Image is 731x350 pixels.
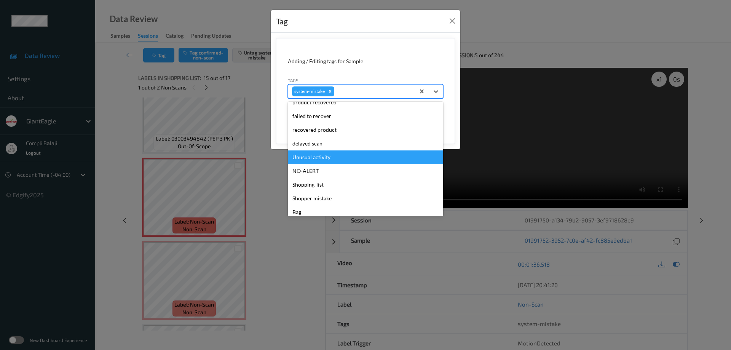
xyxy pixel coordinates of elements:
div: Bag [288,205,443,219]
div: Unusual activity [288,150,443,164]
div: Shopping-list [288,178,443,192]
div: Remove system-mistake [326,86,334,96]
div: product recovered [288,96,443,109]
div: system-mistake [292,86,326,96]
div: Tag [276,15,288,27]
div: NO-ALERT [288,164,443,178]
button: Close [447,16,458,26]
div: failed to recover [288,109,443,123]
label: Tags [288,77,298,84]
div: recovered product [288,123,443,137]
div: Shopper mistake [288,192,443,205]
div: delayed scan [288,137,443,150]
div: Adding / Editing tags for Sample [288,58,443,65]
